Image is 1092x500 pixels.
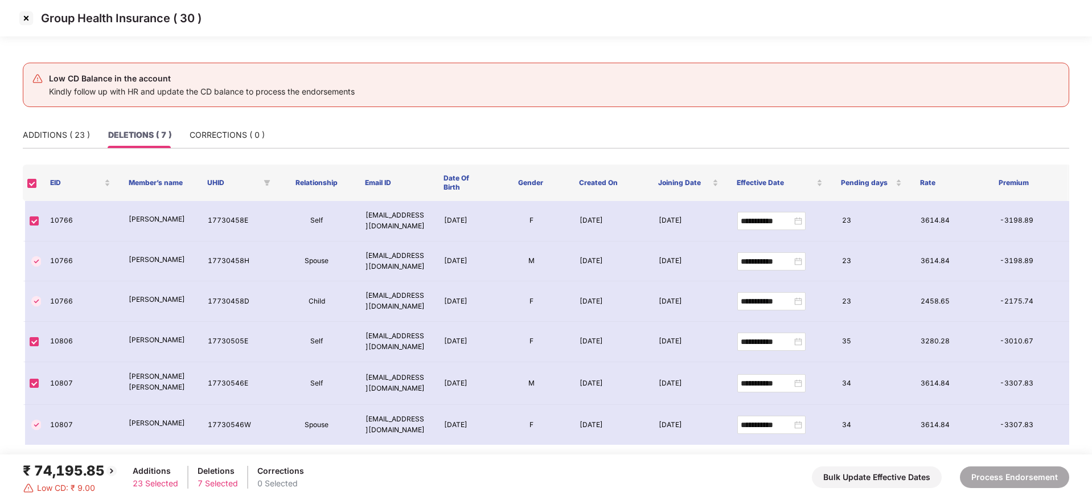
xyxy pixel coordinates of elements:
[912,362,990,405] td: 3614.84
[30,294,43,308] img: svg+xml;base64,PHN2ZyBpZD0iVGljay0zMngzMiIgeG1sbnM9Imh0dHA6Ly93d3cudzMub3JnLzIwMDAvc3ZnIiB3aWR0aD...
[912,281,990,322] td: 2458.65
[198,477,238,490] div: 7 Selected
[41,201,120,241] td: 10766
[49,72,355,85] div: Low CD Balance in the account
[492,322,570,362] td: F
[833,281,912,322] td: 23
[199,201,277,241] td: 17730458E
[991,281,1069,322] td: -2175.74
[199,322,277,362] td: 17730505E
[356,322,435,362] td: [EMAIL_ADDRESS][DOMAIN_NAME]
[356,362,435,405] td: [EMAIL_ADDRESS][DOMAIN_NAME]
[356,165,434,201] th: Email ID
[356,201,435,241] td: [EMAIL_ADDRESS][DOMAIN_NAME]
[41,322,120,362] td: 10806
[833,241,912,282] td: 23
[991,362,1069,405] td: -3307.83
[435,281,492,322] td: [DATE]
[105,464,118,478] img: svg+xml;base64,PHN2ZyBpZD0iQmFjay0yMHgyMCIgeG1sbnM9Imh0dHA6Ly93d3cudzMub3JnLzIwMDAvc3ZnIiB3aWR0aD...
[120,165,198,201] th: Member’s name
[570,322,649,362] td: [DATE]
[129,335,189,346] p: [PERSON_NAME]
[133,465,178,477] div: Additions
[650,322,728,362] td: [DATE]
[129,418,189,429] p: [PERSON_NAME]
[570,362,649,405] td: [DATE]
[199,241,277,282] td: 17730458H
[129,371,189,393] p: [PERSON_NAME] [PERSON_NAME]
[30,255,43,268] img: svg+xml;base64,PHN2ZyBpZD0iVGljay0zMngzMiIgeG1sbnM9Imh0dHA6Ly93d3cudzMub3JnLzIwMDAvc3ZnIiB3aWR0aD...
[991,322,1069,362] td: -3010.67
[356,281,435,322] td: [EMAIL_ADDRESS][DOMAIN_NAME]
[570,201,649,241] td: [DATE]
[198,465,238,477] div: Deletions
[257,477,304,490] div: 0 Selected
[991,201,1069,241] td: -3198.89
[570,241,649,282] td: [DATE]
[492,281,570,322] td: F
[199,362,277,405] td: 17730546E
[833,322,912,362] td: 35
[277,362,356,405] td: Self
[277,165,356,201] th: Relationship
[912,405,990,445] td: 3614.84
[32,73,43,84] img: svg+xml;base64,PHN2ZyB4bWxucz0iaHR0cDovL3d3dy53My5vcmcvMjAwMC9zdmciIHdpZHRoPSIyNCIgaGVpZ2h0PSIyNC...
[129,294,189,305] p: [PERSON_NAME]
[41,281,120,322] td: 10766
[49,85,355,98] div: Kindly follow up with HR and update the CD balance to process the endorsements
[277,201,356,241] td: Self
[23,460,118,482] div: ₹ 74,195.85
[133,477,178,490] div: 23 Selected
[570,281,649,322] td: [DATE]
[991,405,1069,445] td: -3307.83
[912,201,990,241] td: 3614.84
[41,165,120,201] th: EID
[991,241,1069,282] td: -3198.89
[207,178,258,187] span: UHID
[650,241,728,282] td: [DATE]
[650,362,728,405] td: [DATE]
[277,322,356,362] td: Self
[435,241,492,282] td: [DATE]
[108,129,171,141] div: DELETIONS ( 7 )
[841,178,893,187] span: Pending days
[356,241,435,282] td: [EMAIL_ADDRESS][DOMAIN_NAME]
[812,466,942,488] button: Bulk Update Effective Dates
[190,129,265,141] div: CORRECTIONS ( 0 )
[199,281,277,322] td: 17730458D
[570,165,648,201] th: Created On
[41,405,120,445] td: 10807
[37,482,95,494] span: Low CD: ₹ 9.00
[833,405,912,445] td: 34
[435,405,492,445] td: [DATE]
[650,405,728,445] td: [DATE]
[264,179,270,186] span: filter
[832,165,910,201] th: Pending days
[435,362,492,405] td: [DATE]
[199,405,277,445] td: 17730546W
[492,201,570,241] td: F
[17,9,35,27] img: svg+xml;base64,PHN2ZyBpZD0iQ3Jvc3MtMzJ4MzIiIHhtbG5zPSJodHRwOi8vd3d3LnczLm9yZy8yMDAwL3N2ZyIgd2lkdG...
[277,405,356,445] td: Spouse
[658,178,710,187] span: Joining Date
[650,201,728,241] td: [DATE]
[435,201,492,241] td: [DATE]
[990,165,1068,201] th: Premium
[728,165,832,201] th: Effective Date
[912,322,990,362] td: 3280.28
[434,165,491,201] th: Date Of Birth
[649,165,728,201] th: Joining Date
[356,405,435,445] td: [EMAIL_ADDRESS][DOMAIN_NAME]
[911,165,990,201] th: Rate
[277,241,356,282] td: Spouse
[492,405,570,445] td: F
[41,241,120,282] td: 10766
[23,129,90,141] div: ADDITIONS ( 23 )
[492,362,570,405] td: M
[41,362,120,405] td: 10807
[30,418,43,432] img: svg+xml;base64,PHN2ZyBpZD0iVGljay0zMngzMiIgeG1sbnM9Imh0dHA6Ly93d3cudzMub3JnLzIwMDAvc3ZnIiB3aWR0aD...
[960,466,1069,488] button: Process Endorsement
[650,281,728,322] td: [DATE]
[257,465,304,477] div: Corrections
[737,178,815,187] span: Effective Date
